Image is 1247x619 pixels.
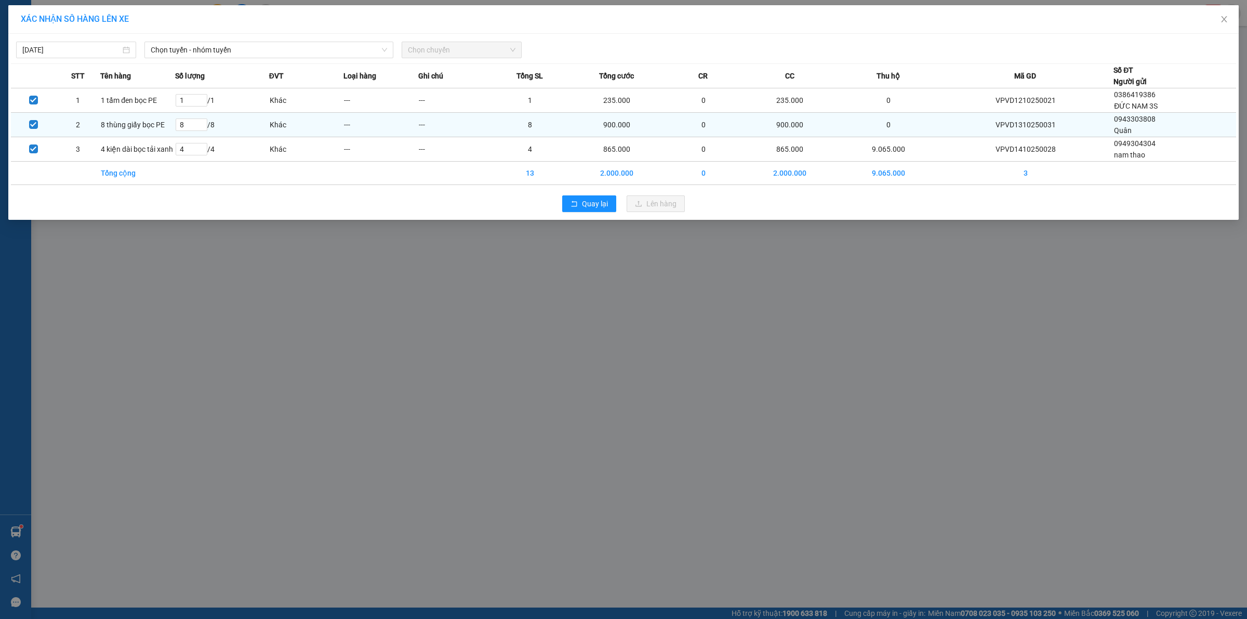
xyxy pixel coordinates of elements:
td: 235.000 [740,88,839,113]
span: Chọn chuyến [408,42,515,58]
td: --- [418,113,493,137]
button: uploadLên hàng [627,195,685,212]
td: --- [343,88,418,113]
span: 0949304304 [1114,139,1156,148]
td: --- [343,113,418,137]
td: 900.000 [740,113,839,137]
span: Tổng SL [516,70,543,82]
td: Khác [269,113,344,137]
button: Close [1210,5,1239,34]
span: XÁC NHẬN SỐ HÀNG LÊN XE [21,14,129,24]
td: --- [418,88,493,113]
td: 0 [666,113,741,137]
span: nam thao [1114,151,1145,159]
span: Tên hàng [100,70,131,82]
span: ĐỨC NAM 3S [1114,102,1158,110]
td: 3 [56,137,100,162]
td: Tổng cộng [100,162,175,185]
span: Thu hộ [877,70,900,82]
td: Khác [269,137,344,162]
td: 0 [839,113,938,137]
td: Khác [269,88,344,113]
td: 235.000 [567,88,666,113]
span: Ghi chú [418,70,443,82]
td: 900.000 [567,113,666,137]
span: rollback [571,200,578,208]
td: 4 [493,137,568,162]
span: Loại hàng [343,70,376,82]
td: / 4 [175,137,269,162]
td: 0 [839,88,938,113]
span: 0943303808 [1114,115,1156,123]
td: 1 tấm đen bọc PE [100,88,175,113]
span: down [381,47,388,53]
td: 2.000.000 [567,162,666,185]
span: Quay lại [582,198,608,209]
span: 0386419386 [1114,90,1156,99]
span: Số lượng [175,70,205,82]
td: 0 [666,88,741,113]
td: 1 [493,88,568,113]
span: Mã GD [1014,70,1036,82]
td: 0 [666,162,741,185]
td: --- [343,137,418,162]
td: / 8 [175,113,269,137]
span: STT [71,70,85,82]
span: CC [785,70,794,82]
span: CR [698,70,708,82]
span: Quân [1114,126,1132,135]
span: ĐVT [269,70,284,82]
td: 2 [56,113,100,137]
td: VPVD1210250021 [937,88,1113,113]
td: 3 [937,162,1113,185]
td: 9.065.000 [839,137,938,162]
span: Chọn tuyến - nhóm tuyến [151,42,387,58]
td: 865.000 [740,137,839,162]
td: 865.000 [567,137,666,162]
td: 13 [493,162,568,185]
td: 4 kiện dài bọc tải xanh [100,137,175,162]
td: 9.065.000 [839,162,938,185]
td: / 1 [175,88,269,113]
td: 2.000.000 [740,162,839,185]
td: 1 [56,88,100,113]
td: 8 thùng giấy bọc PE [100,113,175,137]
span: Tổng cước [599,70,634,82]
input: 14/10/2025 [22,44,121,56]
div: Số ĐT Người gửi [1113,64,1147,87]
span: close [1220,15,1228,23]
td: 0 [666,137,741,162]
button: rollbackQuay lại [562,195,616,212]
td: VPVD1310250031 [937,113,1113,137]
td: VPVD1410250028 [937,137,1113,162]
td: --- [418,137,493,162]
td: 8 [493,113,568,137]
